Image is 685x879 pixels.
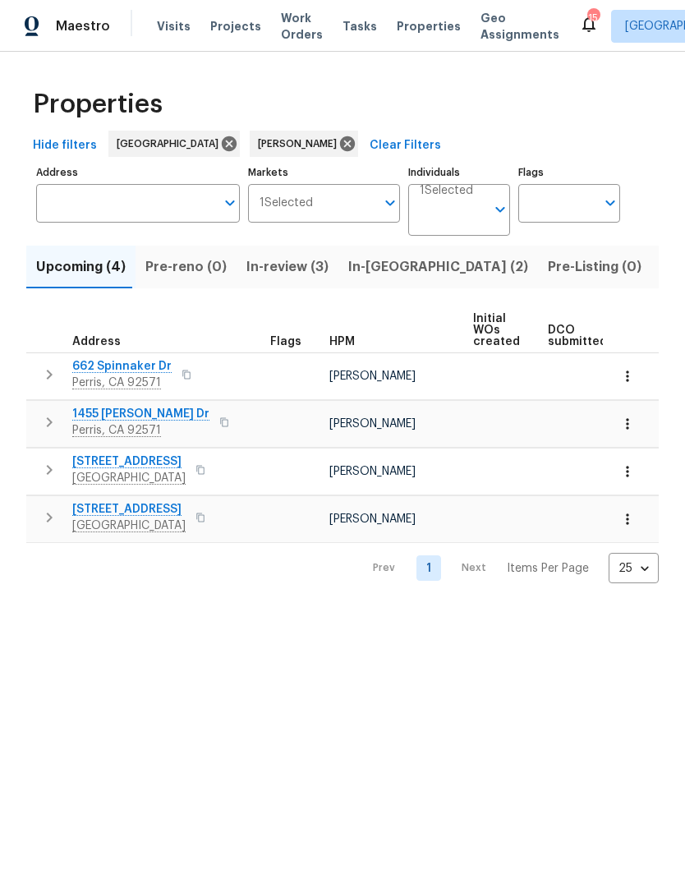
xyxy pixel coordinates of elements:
[397,18,461,35] span: Properties
[408,168,510,177] label: Individuals
[379,191,402,214] button: Open
[33,136,97,156] span: Hide filters
[72,336,121,347] span: Address
[489,198,512,221] button: Open
[157,18,191,35] span: Visits
[370,136,441,156] span: Clear Filters
[248,168,401,177] label: Markets
[587,10,599,26] div: 15
[33,96,163,113] span: Properties
[56,18,110,35] span: Maestro
[348,255,528,278] span: In-[GEOGRAPHIC_DATA] (2)
[599,191,622,214] button: Open
[145,255,227,278] span: Pre-reno (0)
[363,131,448,161] button: Clear Filters
[329,466,416,477] span: [PERSON_NAME]
[36,168,240,177] label: Address
[420,184,473,198] span: 1 Selected
[609,547,659,590] div: 25
[548,324,607,347] span: DCO submitted
[329,370,416,382] span: [PERSON_NAME]
[36,255,126,278] span: Upcoming (4)
[210,18,261,35] span: Projects
[281,10,323,43] span: Work Orders
[329,418,416,430] span: [PERSON_NAME]
[260,196,313,210] span: 1 Selected
[548,255,641,278] span: Pre-Listing (0)
[416,555,441,581] a: Goto page 1
[117,136,225,152] span: [GEOGRAPHIC_DATA]
[26,131,103,161] button: Hide filters
[480,10,559,43] span: Geo Assignments
[357,553,659,583] nav: Pagination Navigation
[507,560,589,577] p: Items Per Page
[246,255,329,278] span: In-review (3)
[250,131,358,157] div: [PERSON_NAME]
[518,168,620,177] label: Flags
[270,336,301,347] span: Flags
[329,336,355,347] span: HPM
[258,136,343,152] span: [PERSON_NAME]
[329,513,416,525] span: [PERSON_NAME]
[218,191,241,214] button: Open
[473,313,520,347] span: Initial WOs created
[342,21,377,32] span: Tasks
[108,131,240,157] div: [GEOGRAPHIC_DATA]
